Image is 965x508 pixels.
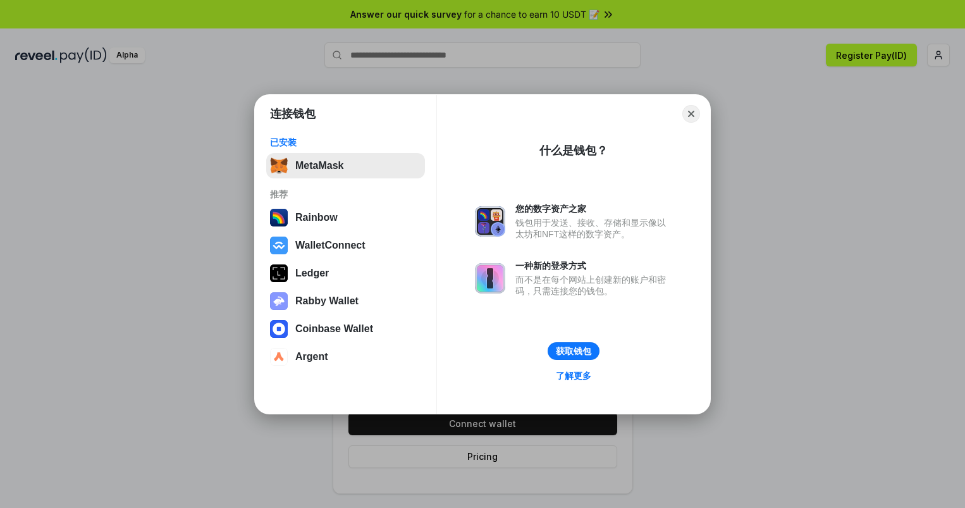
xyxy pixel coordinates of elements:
div: 而不是在每个网站上创建新的账户和密码，只需连接您的钱包。 [515,274,672,297]
img: svg+xml,%3Csvg%20width%3D%2228%22%20height%3D%2228%22%20viewBox%3D%220%200%2028%2028%22%20fill%3D... [270,320,288,338]
button: Argent [266,344,425,369]
img: svg+xml,%3Csvg%20xmlns%3D%22http%3A%2F%2Fwww.w3.org%2F2000%2Fsvg%22%20fill%3D%22none%22%20viewBox... [475,263,505,294]
div: Rabby Wallet [295,295,359,307]
img: svg+xml,%3Csvg%20xmlns%3D%22http%3A%2F%2Fwww.w3.org%2F2000%2Fsvg%22%20fill%3D%22none%22%20viewBox... [270,292,288,310]
button: MetaMask [266,153,425,178]
button: 获取钱包 [548,342,599,360]
div: Coinbase Wallet [295,323,373,335]
div: WalletConnect [295,240,366,251]
div: 已安装 [270,137,421,148]
img: svg+xml,%3Csvg%20xmlns%3D%22http%3A%2F%2Fwww.w3.org%2F2000%2Fsvg%22%20width%3D%2228%22%20height%3... [270,264,288,282]
div: 获取钱包 [556,345,591,357]
button: Ledger [266,261,425,286]
div: Argent [295,351,328,362]
button: Rabby Wallet [266,288,425,314]
div: Rainbow [295,212,338,223]
div: 推荐 [270,189,421,200]
img: svg+xml,%3Csvg%20fill%3D%22none%22%20height%3D%2233%22%20viewBox%3D%220%200%2035%2033%22%20width%... [270,157,288,175]
h1: 连接钱包 [270,106,316,121]
img: svg+xml,%3Csvg%20width%3D%2228%22%20height%3D%2228%22%20viewBox%3D%220%200%2028%2028%22%20fill%3D... [270,348,288,366]
div: 什么是钱包？ [539,143,608,158]
img: svg+xml,%3Csvg%20width%3D%2228%22%20height%3D%2228%22%20viewBox%3D%220%200%2028%2028%22%20fill%3D... [270,237,288,254]
button: Rainbow [266,205,425,230]
button: WalletConnect [266,233,425,258]
img: svg+xml,%3Csvg%20xmlns%3D%22http%3A%2F%2Fwww.w3.org%2F2000%2Fsvg%22%20fill%3D%22none%22%20viewBox... [475,206,505,237]
div: 您的数字资产之家 [515,203,672,214]
img: svg+xml,%3Csvg%20width%3D%22120%22%20height%3D%22120%22%20viewBox%3D%220%200%20120%20120%22%20fil... [270,209,288,226]
div: MetaMask [295,160,343,171]
div: 一种新的登录方式 [515,260,672,271]
button: Coinbase Wallet [266,316,425,342]
div: 钱包用于发送、接收、存储和显示像以太坊和NFT这样的数字资产。 [515,217,672,240]
button: Close [682,105,700,123]
div: 了解更多 [556,370,591,381]
a: 了解更多 [548,368,599,384]
div: Ledger [295,268,329,279]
